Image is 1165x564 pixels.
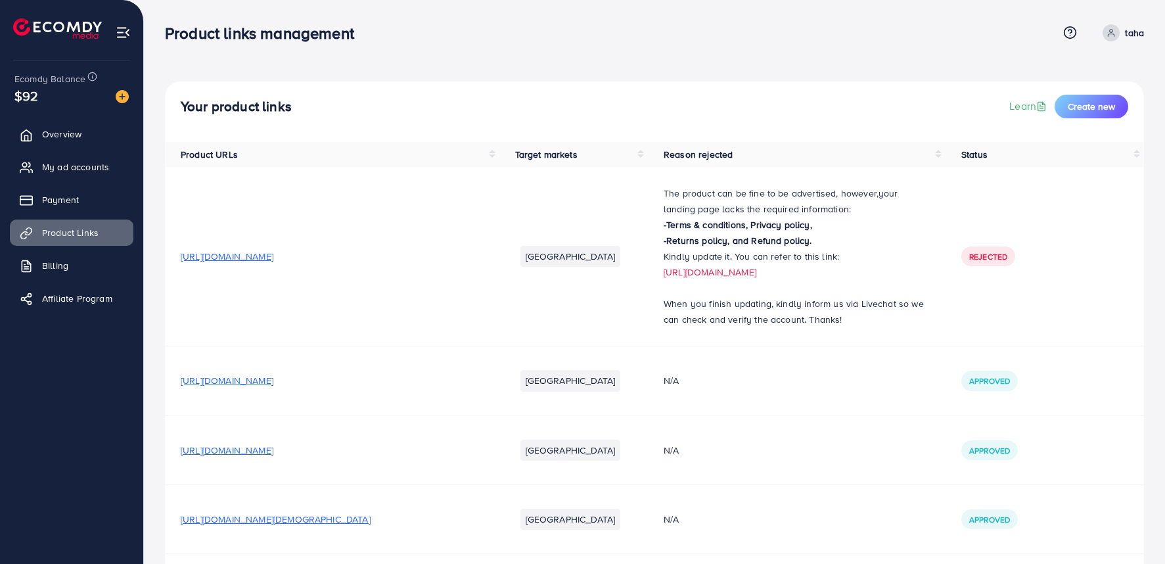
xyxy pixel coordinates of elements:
[10,154,133,180] a: My ad accounts
[520,370,621,391] li: [GEOGRAPHIC_DATA]
[969,445,1010,456] span: Approved
[42,259,68,272] span: Billing
[1009,99,1049,114] a: Learn
[969,514,1010,525] span: Approved
[42,128,81,141] span: Overview
[1109,505,1155,554] iframe: Chat
[10,121,133,147] a: Overview
[664,148,733,161] span: Reason rejected
[14,86,38,105] span: $92
[520,509,621,530] li: [GEOGRAPHIC_DATA]
[181,513,371,526] span: [URL][DOMAIN_NAME][DEMOGRAPHIC_DATA]
[520,246,621,267] li: [GEOGRAPHIC_DATA]
[14,72,85,85] span: Ecomdy Balance
[42,226,99,239] span: Product Links
[181,444,273,457] span: [URL][DOMAIN_NAME]
[10,285,133,312] a: Affiliate Program
[13,18,102,39] img: logo
[664,218,812,231] strong: -Terms & conditions, Privacy policy,
[42,160,109,174] span: My ad accounts
[664,513,679,526] span: N/A
[116,90,129,103] img: image
[42,292,112,305] span: Affiliate Program
[181,99,292,115] h4: Your product links
[1055,95,1128,118] button: Create new
[664,250,839,263] span: Kindly update it. You can refer to this link:
[961,148,988,161] span: Status
[664,185,930,217] p: The product can be fine to be advertised, however,
[664,374,679,387] span: N/A
[10,252,133,279] a: Billing
[664,444,679,457] span: N/A
[969,375,1010,387] span: Approved
[520,440,621,461] li: [GEOGRAPHIC_DATA]
[1068,100,1115,113] span: Create new
[1125,25,1144,41] p: taha
[116,25,131,40] img: menu
[664,296,930,327] p: When you finish updating, kindly inform us via Livechat so we can check and verify the account. T...
[515,148,578,161] span: Target markets
[1097,24,1144,41] a: taha
[664,234,812,247] strong: -Returns policy, and Refund policy.
[969,251,1007,262] span: Rejected
[181,250,273,263] span: [URL][DOMAIN_NAME]
[181,374,273,387] span: [URL][DOMAIN_NAME]
[165,24,365,43] h3: Product links management
[42,193,79,206] span: Payment
[10,187,133,213] a: Payment
[664,266,756,279] a: [URL][DOMAIN_NAME]
[181,148,238,161] span: Product URLs
[10,220,133,246] a: Product Links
